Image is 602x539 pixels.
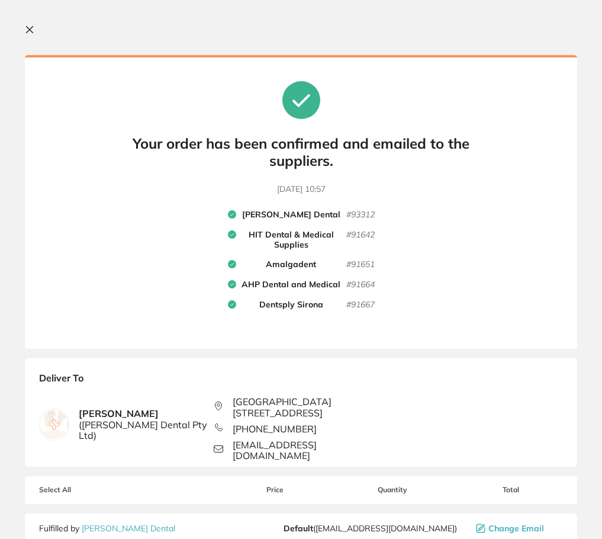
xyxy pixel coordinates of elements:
[51,18,210,196] div: Message content
[233,439,388,461] span: [EMAIL_ADDRESS][DOMAIN_NAME]
[346,280,375,290] small: # 91664
[51,201,210,211] p: Message from Restocq, sent 4w ago
[236,230,346,250] b: HIT Dental & Medical Supplies
[327,486,458,494] span: Quantity
[51,18,210,30] div: Hi [PERSON_NAME],
[242,210,340,220] b: [PERSON_NAME] Dental
[233,396,388,418] span: [GEOGRAPHIC_DATA][STREET_ADDRESS]
[346,300,375,310] small: # 91667
[233,423,317,434] span: [PHONE_NUMBER]
[458,486,563,494] span: Total
[79,419,214,441] span: ( [PERSON_NAME] Dental Pty Ltd )
[39,486,157,494] span: Select All
[39,373,563,397] b: Deliver To
[18,11,219,219] div: message notification from Restocq, 4w ago. Hi Angela, This month, AB Orthodontics is offering 30%...
[223,486,327,494] span: Price
[259,300,323,310] b: Dentsply Sirona
[124,135,479,169] b: Your order has been confirmed and emailed to the suppliers.
[27,21,46,40] img: Profile image for Restocq
[346,210,375,220] small: # 93312
[277,184,326,195] time: [DATE] 10:57
[40,410,69,439] img: empty.jpg
[79,408,214,441] b: [PERSON_NAME]
[266,259,316,270] b: Amalgadent
[346,259,375,270] small: # 91651
[346,230,375,250] small: # 91642
[242,280,340,290] b: AHP Dental and Medical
